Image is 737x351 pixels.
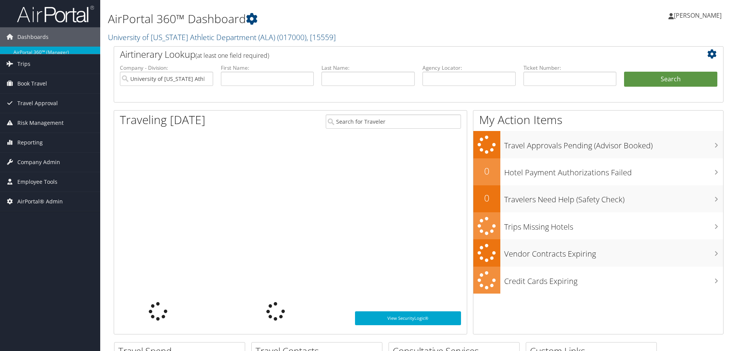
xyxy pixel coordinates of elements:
h3: Travelers Need Help (Safety Check) [504,190,723,205]
span: Risk Management [17,113,64,133]
span: Book Travel [17,74,47,93]
h2: 0 [473,165,500,178]
a: View SecurityLogic® [355,311,461,325]
a: 0Travelers Need Help (Safety Check) [473,185,723,212]
h2: 0 [473,191,500,205]
span: ( 017000 ) [277,32,306,42]
h1: My Action Items [473,112,723,128]
img: airportal-logo.png [17,5,94,23]
label: Company - Division: [120,64,213,72]
label: Agency Locator: [422,64,516,72]
a: Trips Missing Hotels [473,212,723,240]
a: University of [US_STATE] Athletic Department (ALA) [108,32,336,42]
span: (at least one field required) [195,51,269,60]
label: Ticket Number: [523,64,617,72]
a: Credit Cards Expiring [473,267,723,294]
span: Travel Approval [17,94,58,113]
span: Company Admin [17,153,60,172]
input: Search for Traveler [326,114,461,129]
a: Vendor Contracts Expiring [473,239,723,267]
a: Travel Approvals Pending (Advisor Booked) [473,131,723,158]
h3: Travel Approvals Pending (Advisor Booked) [504,136,723,151]
h3: Vendor Contracts Expiring [504,245,723,259]
a: 0Hotel Payment Authorizations Failed [473,158,723,185]
label: Last Name: [321,64,415,72]
a: [PERSON_NAME] [668,4,729,27]
span: [PERSON_NAME] [674,11,722,20]
label: First Name: [221,64,314,72]
span: AirPortal® Admin [17,192,63,211]
span: , [ 15559 ] [306,32,336,42]
h1: AirPortal 360™ Dashboard [108,11,522,27]
span: Dashboards [17,27,49,47]
button: Search [624,72,717,87]
span: Employee Tools [17,172,57,191]
h3: Hotel Payment Authorizations Failed [504,163,723,178]
h2: Airtinerary Lookup [120,48,666,61]
span: Reporting [17,133,43,152]
h1: Traveling [DATE] [120,112,205,128]
span: Trips [17,54,30,74]
h3: Trips Missing Hotels [504,218,723,232]
h3: Credit Cards Expiring [504,272,723,287]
